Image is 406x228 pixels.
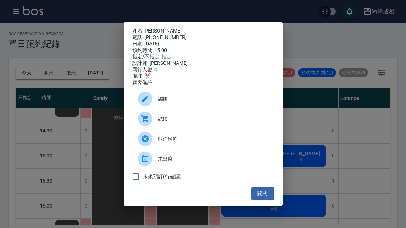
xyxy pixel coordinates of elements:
span: 未出席 [158,155,268,163]
div: 編輯 [132,89,274,109]
span: 未來預訂(待確認) [143,173,182,180]
div: 設計師: [PERSON_NAME] [132,60,274,67]
div: 備註: ✂️ [132,73,274,79]
a: [PERSON_NAME] [143,28,182,34]
span: 結帳 [158,115,268,123]
div: 取消預約 [132,129,274,149]
div: 電話: [PHONE_NUMBER] [132,34,274,41]
div: 顧客備註: [132,79,274,86]
span: 編輯 [158,95,268,103]
div: 同行人數: 0 [132,67,274,73]
div: 未出席 [132,149,274,169]
div: 預約時間: 15:00 [132,47,274,54]
div: 日期: [DATE] [132,41,274,47]
p: 姓名: [132,28,274,34]
span: 取消預約 [158,135,268,143]
button: 關閉 [251,187,274,200]
div: 指定/不指定: 指定 [132,54,274,60]
a: 結帳 [132,109,274,129]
